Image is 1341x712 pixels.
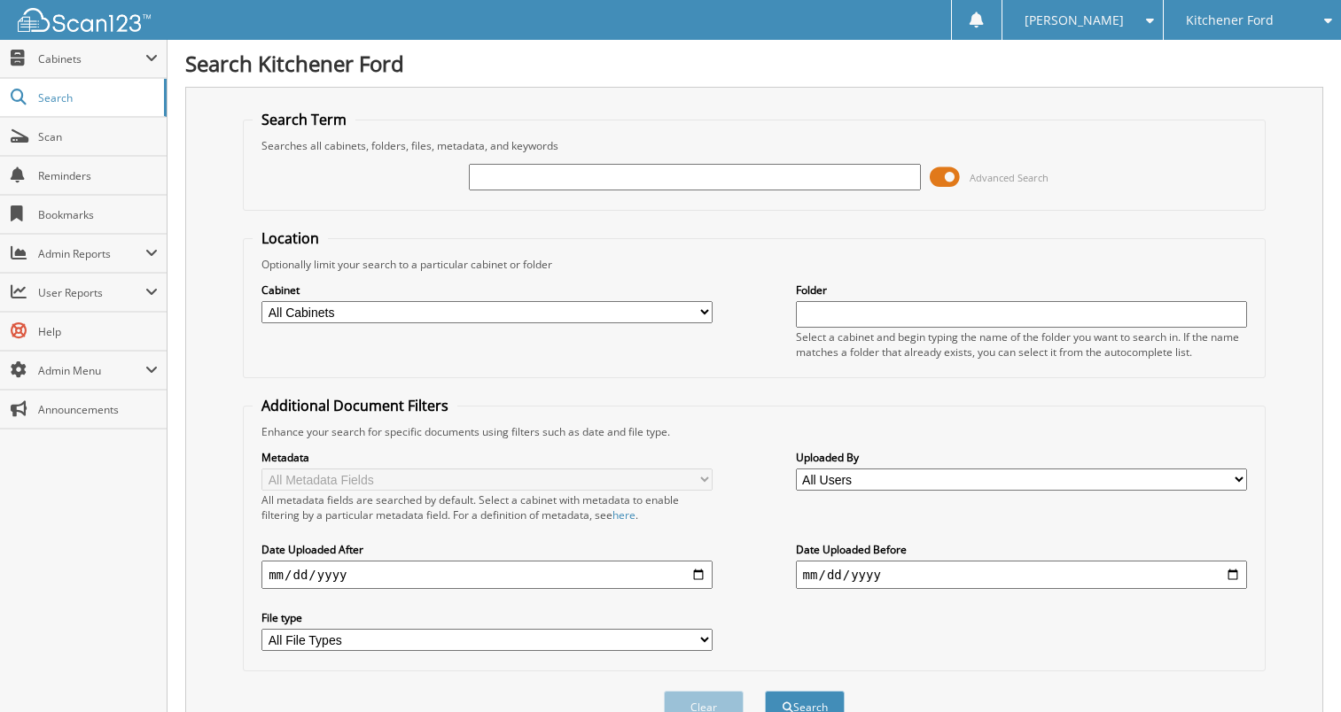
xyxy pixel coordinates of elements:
[1252,627,1341,712] iframe: Chat Widget
[261,282,713,298] label: Cabinet
[38,90,155,105] span: Search
[38,168,158,183] span: Reminders
[796,329,1247,360] div: Select a cabinet and begin typing the name of the folder you want to search in. If the name match...
[261,450,713,465] label: Metadata
[970,171,1049,184] span: Advanced Search
[261,610,713,625] label: File type
[796,542,1247,557] label: Date Uploaded Before
[253,396,457,415] legend: Additional Document Filters
[253,110,355,129] legend: Search Term
[796,561,1247,589] input: end
[1025,15,1124,26] span: [PERSON_NAME]
[38,51,145,66] span: Cabinets
[38,129,158,144] span: Scan
[18,8,151,32] img: scan123-logo-white.svg
[38,324,158,339] span: Help
[261,542,713,557] label: Date Uploaded After
[38,285,145,300] span: User Reports
[253,228,328,248] legend: Location
[38,246,145,261] span: Admin Reports
[796,450,1247,465] label: Uploaded By
[253,138,1256,153] div: Searches all cabinets, folders, files, metadata, and keywords
[796,282,1247,298] label: Folder
[38,207,158,222] span: Bookmarks
[612,507,635,522] a: here
[1186,15,1274,26] span: Kitchener Ford
[38,402,158,417] span: Announcements
[261,561,713,589] input: start
[261,492,713,522] div: All metadata fields are searched by default. Select a cabinet with metadata to enable filtering b...
[253,257,1256,272] div: Optionally limit your search to a particular cabinet or folder
[38,363,145,378] span: Admin Menu
[185,49,1323,78] h1: Search Kitchener Ford
[253,424,1256,439] div: Enhance your search for specific documents using filters such as date and file type.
